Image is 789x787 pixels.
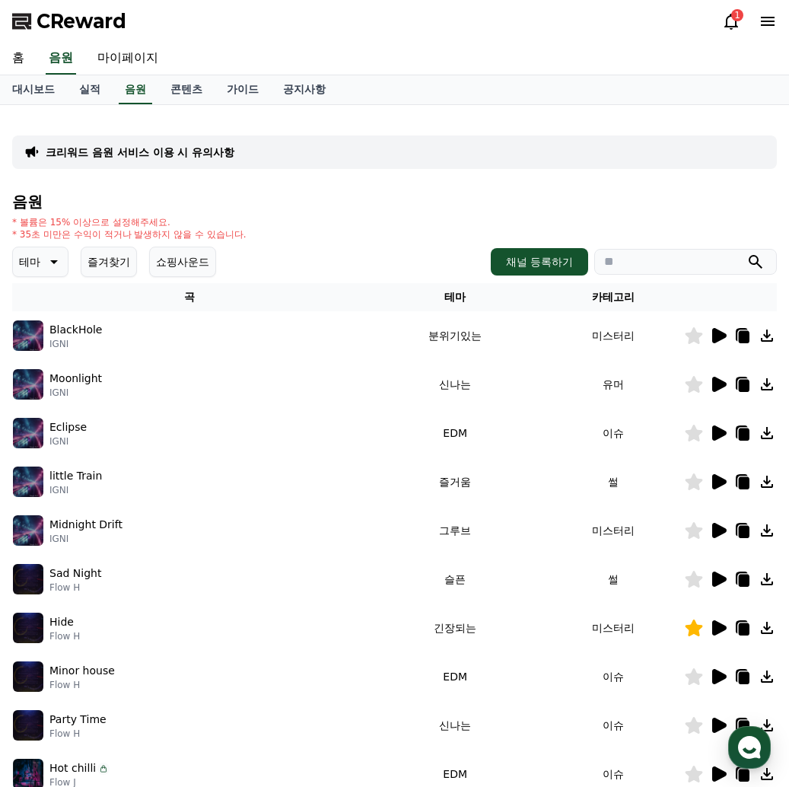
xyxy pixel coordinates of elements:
[149,247,216,277] button: 쇼핑사운드
[542,311,684,360] td: 미스터리
[12,228,247,241] p: * 35초 미만은 수익이 적거나 발생하지 않을 수 있습니다.
[722,12,740,30] a: 1
[367,604,542,652] td: 긴장되는
[49,517,122,533] p: Midnight Drift
[49,435,87,448] p: IGNI
[49,419,87,435] p: Eclipse
[542,652,684,701] td: 이슈
[13,418,43,448] img: music
[13,320,43,351] img: music
[13,515,43,546] img: music
[542,283,684,311] th: 카테고리
[49,712,107,728] p: Party Time
[367,283,542,311] th: 테마
[13,613,43,643] img: music
[367,701,542,750] td: 신나는
[12,193,777,210] h4: 음원
[542,604,684,652] td: 미스터리
[49,630,80,642] p: Flow H
[13,661,43,692] img: music
[731,9,743,21] div: 1
[12,9,126,33] a: CReward
[196,483,292,521] a: 설정
[13,369,43,400] img: music
[49,387,102,399] p: IGNI
[49,468,102,484] p: little Train
[49,581,101,594] p: Flow H
[367,360,542,409] td: 신나는
[49,533,122,545] p: IGNI
[19,251,40,272] p: 테마
[367,506,542,555] td: 그루브
[37,9,126,33] span: CReward
[48,505,57,518] span: 홈
[49,566,101,581] p: Sad Night
[49,679,115,691] p: Flow H
[271,75,338,104] a: 공지사항
[49,338,102,350] p: IGNI
[13,467,43,497] img: music
[67,75,113,104] a: 실적
[13,710,43,741] img: music
[12,283,367,311] th: 곡
[119,75,152,104] a: 음원
[13,564,43,594] img: music
[542,457,684,506] td: 썰
[12,216,247,228] p: * 볼륨은 15% 이상으로 설정해주세요.
[491,248,588,276] button: 채널 등록하기
[542,409,684,457] td: 이슈
[542,360,684,409] td: 유머
[367,555,542,604] td: 슬픈
[49,728,107,740] p: Flow H
[235,505,253,518] span: 설정
[5,483,100,521] a: 홈
[49,484,102,496] p: IGNI
[158,75,215,104] a: 콘텐츠
[49,322,102,338] p: BlackHole
[100,483,196,521] a: 대화
[367,652,542,701] td: EDM
[139,506,157,518] span: 대화
[81,247,137,277] button: 즐겨찾기
[46,43,76,75] a: 음원
[215,75,271,104] a: 가이드
[46,145,234,160] a: 크리워드 음원 서비스 이용 시 유의사항
[542,506,684,555] td: 미스터리
[367,311,542,360] td: 분위기있는
[12,247,68,277] button: 테마
[542,555,684,604] td: 썰
[85,43,170,75] a: 마이페이지
[49,663,115,679] p: Minor house
[49,760,96,776] p: Hot chilli
[49,614,74,630] p: Hide
[367,457,542,506] td: 즐거움
[542,701,684,750] td: 이슈
[367,409,542,457] td: EDM
[49,371,102,387] p: Moonlight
